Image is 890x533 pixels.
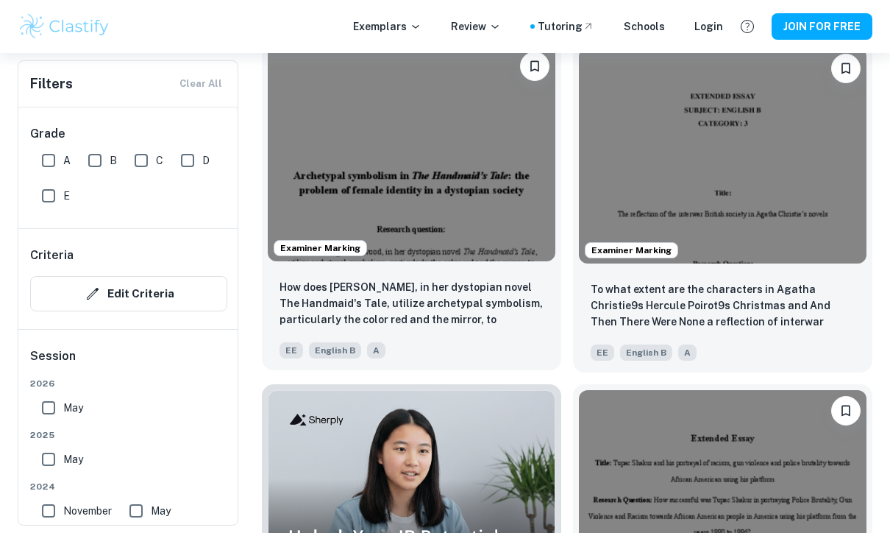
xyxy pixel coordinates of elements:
[30,74,73,94] h6: Filters
[280,342,303,359] span: EE
[63,503,112,519] span: November
[831,54,861,83] button: Please log in to bookmark exemplars
[573,42,872,373] a: Examiner MarkingPlease log in to bookmark exemplarsTo what extent are the characters in Agatha Ch...
[110,152,117,169] span: B
[831,396,861,426] button: Please log in to bookmark exemplars
[63,188,70,204] span: E
[262,42,561,373] a: Examiner MarkingPlease log in to bookmark exemplarsHow does Margaret Atwood, in her dystopian nov...
[353,18,421,35] p: Exemplars
[30,347,227,377] h6: Session
[591,345,614,361] span: EE
[280,279,544,329] p: How does Margaret Atwood, in her dystopian novel The Handmaid's Tale, utilize archetypal symbolis...
[156,152,163,169] span: C
[520,52,549,81] button: Please log in to bookmark exemplars
[30,377,227,390] span: 2026
[367,342,385,359] span: A
[30,428,227,442] span: 2025
[624,18,665,35] a: Schools
[694,18,723,35] a: Login
[151,503,171,519] span: May
[735,14,760,39] button: Help and Feedback
[585,244,677,257] span: Examiner Marking
[268,46,555,261] img: English B EE example thumbnail: How does Margaret Atwood, in her dystopi
[620,345,672,361] span: English B
[18,12,111,41] img: Clastify logo
[30,125,227,143] h6: Grade
[30,480,227,493] span: 2024
[591,281,855,331] p: To what extent are the characters in Agatha Christie9s Hercule Poirot9s Christmas and And Then Th...
[538,18,594,35] a: Tutoring
[30,276,227,311] button: Edit Criteria
[579,48,866,264] img: English B EE example thumbnail: To what extent are the characters in Aga
[274,241,366,255] span: Examiner Marking
[451,18,501,35] p: Review
[30,247,74,264] h6: Criteria
[678,345,697,361] span: A
[202,152,210,169] span: D
[772,13,872,40] button: JOIN FOR FREE
[63,451,83,467] span: May
[309,342,361,359] span: English B
[63,152,71,169] span: A
[63,400,83,416] span: May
